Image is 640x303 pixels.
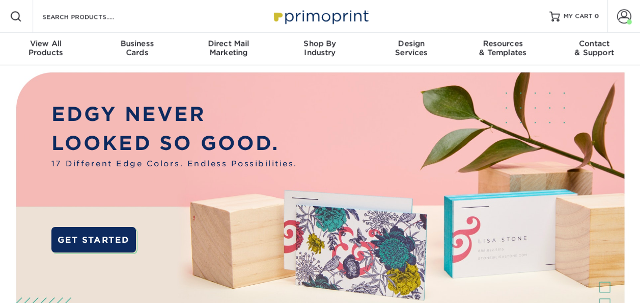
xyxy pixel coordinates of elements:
div: Marketing [183,39,274,57]
a: Contact& Support [548,33,640,65]
p: EDGY NEVER [51,100,297,129]
span: Design [366,39,457,48]
a: Shop ByIndustry [274,33,366,65]
div: Industry [274,39,366,57]
span: Resources [457,39,549,48]
div: & Support [548,39,640,57]
div: Cards [92,39,183,57]
img: Primoprint [269,5,371,27]
a: DesignServices [366,33,457,65]
span: 17 Different Edge Colors. Endless Possibilities. [51,158,297,170]
div: & Templates [457,39,549,57]
a: GET STARTED [51,227,136,252]
a: Resources& Templates [457,33,549,65]
span: MY CART [564,12,593,21]
a: Direct MailMarketing [183,33,274,65]
span: Direct Mail [183,39,274,48]
a: BusinessCards [92,33,183,65]
p: LOOKED SO GOOD. [51,129,297,158]
input: SEARCH PRODUCTS..... [41,10,141,22]
span: Contact [548,39,640,48]
div: Services [366,39,457,57]
span: Shop By [274,39,366,48]
span: 0 [595,13,599,20]
span: Business [92,39,183,48]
